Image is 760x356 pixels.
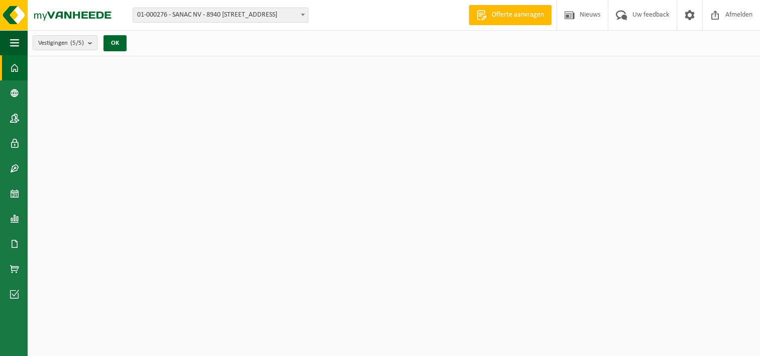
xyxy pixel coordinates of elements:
button: OK [103,35,127,51]
span: 01-000276 - SANAC NV - 8940 WERVIK, MENENSESTEENWEG 305 [133,8,308,23]
a: Offerte aanvragen [469,5,552,25]
span: 01-000276 - SANAC NV - 8940 WERVIK, MENENSESTEENWEG 305 [133,8,308,22]
span: Offerte aanvragen [489,10,547,20]
count: (5/5) [70,40,84,46]
span: Vestigingen [38,36,84,51]
button: Vestigingen(5/5) [33,35,97,50]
